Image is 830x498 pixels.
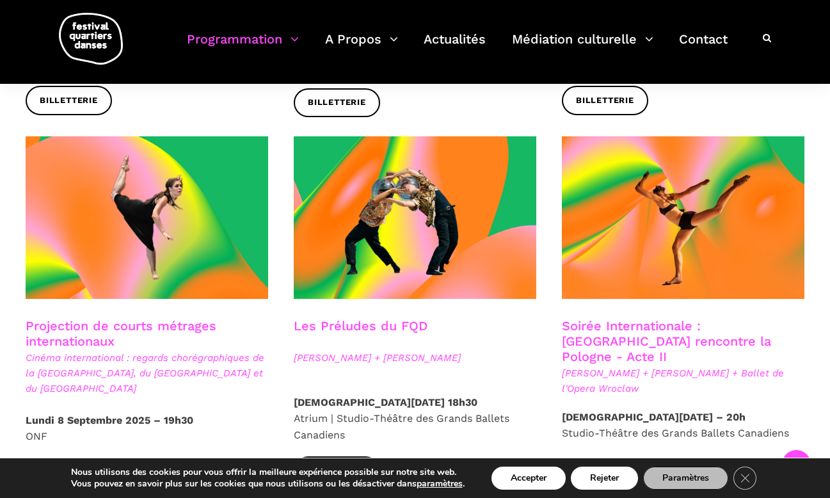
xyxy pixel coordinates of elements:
[26,86,112,115] a: Billetterie
[308,96,366,109] span: Billetterie
[562,411,746,423] strong: [DEMOGRAPHIC_DATA][DATE] – 20h
[294,350,536,365] span: [PERSON_NAME] + [PERSON_NAME]
[643,467,728,490] button: Paramètres
[571,467,638,490] button: Rejeter
[26,412,268,445] p: ONF
[679,28,728,66] a: Contact
[71,467,465,478] p: Nous utilisons des cookies pour vous offrir la meilleure expérience possible sur notre site web.
[294,394,536,444] p: Atrium | Studio-Théâtre des Grands Ballets Canadiens
[26,350,268,396] span: Cinéma international : regards chorégraphiques de la [GEOGRAPHIC_DATA], du [GEOGRAPHIC_DATA] et d...
[562,86,648,115] a: Billetterie
[424,28,486,66] a: Actualités
[562,318,771,364] a: Soirée Internationale : [GEOGRAPHIC_DATA] rencontre la Pologne - Acte II
[294,88,380,117] a: Billetterie
[417,478,463,490] button: paramètres
[71,478,465,490] p: Vous pouvez en savoir plus sur les cookies que nous utilisons ou les désactiver dans .
[26,414,193,426] strong: Lundi 8 Septembre 2025 – 19h30
[294,456,380,485] a: Billetterie
[562,409,804,442] p: Studio-Théâtre des Grands Ballets Canadiens
[325,28,398,66] a: A Propos
[491,467,566,490] button: Accepter
[733,467,756,490] button: Close GDPR Cookie Banner
[294,396,477,408] strong: [DEMOGRAPHIC_DATA][DATE] 18h30
[512,28,653,66] a: Médiation culturelle
[59,13,123,65] img: logo-fqd-med
[40,94,98,108] span: Billetterie
[187,28,299,66] a: Programmation
[576,94,634,108] span: Billetterie
[294,318,427,333] a: Les Préludes du FQD
[562,365,804,396] span: [PERSON_NAME] + [PERSON_NAME] + Ballet de l'Opera Wroclaw
[26,318,268,350] h3: Projection de courts métrages internationaux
